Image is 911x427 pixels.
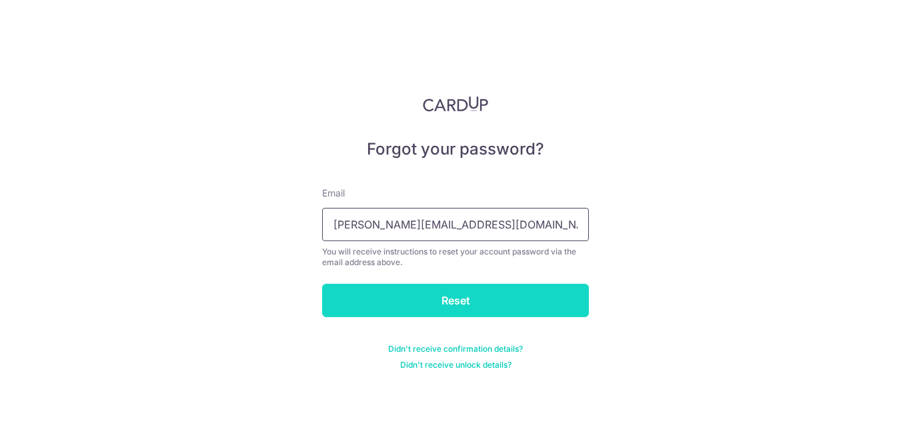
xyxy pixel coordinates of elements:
[322,246,589,268] div: You will receive instructions to reset your account password via the email address above.
[423,96,488,112] img: CardUp Logo
[322,208,589,241] input: Enter your Email
[322,139,589,160] h5: Forgot your password?
[322,284,589,317] input: Reset
[388,344,523,354] a: Didn't receive confirmation details?
[400,360,512,370] a: Didn't receive unlock details?
[322,187,345,200] label: Email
